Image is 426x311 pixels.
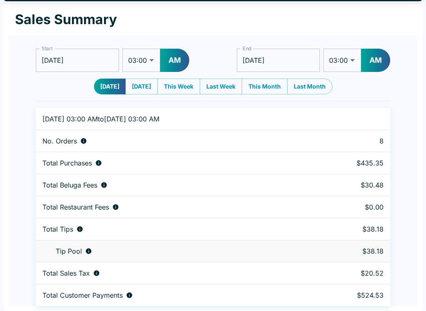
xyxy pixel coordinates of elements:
[42,247,300,255] div: Tips unclaimed by a waiter
[42,225,300,233] div: Combined individual and pooled tips
[200,79,242,94] button: Last Week
[313,203,384,211] p: $0.00
[42,159,300,167] div: Aggregate order subtotals
[94,79,126,94] button: [DATE]
[42,115,300,123] p: [DATE] 03:00 AM to [DATE] 03:00 AM
[42,45,52,52] label: Start
[42,225,73,233] p: Total Tips
[42,159,92,167] p: Total Purchases
[42,291,123,299] p: Total Customer Payments
[243,45,252,52] label: End
[242,79,287,94] button: This Month
[313,181,384,189] p: $30.48
[42,269,300,277] div: Sales tax paid by diners
[157,79,200,94] button: This Week
[42,203,300,211] div: Fees paid by diners to restaurant
[125,79,158,94] button: [DATE]
[42,291,300,299] div: Total amount paid for orders by diners
[313,159,384,167] p: $435.35
[42,137,300,145] div: Number of orders placed
[42,137,77,145] p: No. Orders
[56,247,82,255] p: Tip Pool
[313,291,384,299] p: $524.53
[15,11,117,28] h1: Sales Summary
[361,49,390,72] button: AM
[313,225,384,233] p: $38.18
[42,203,109,211] p: Total Restaurant Fees
[237,49,320,72] input: Choose date, selected date is Oct 4, 2025
[36,49,119,72] input: Choose date, selected date is Oct 3, 2025
[160,49,189,72] button: AM
[313,247,384,255] p: $38.18
[42,181,97,189] p: Total Beluga Fees
[313,269,384,277] p: $20.52
[313,137,384,145] p: 8
[42,269,90,277] p: Total Sales Tax
[42,181,300,189] div: Fees paid by diners to Beluga
[287,79,332,94] button: Last Month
